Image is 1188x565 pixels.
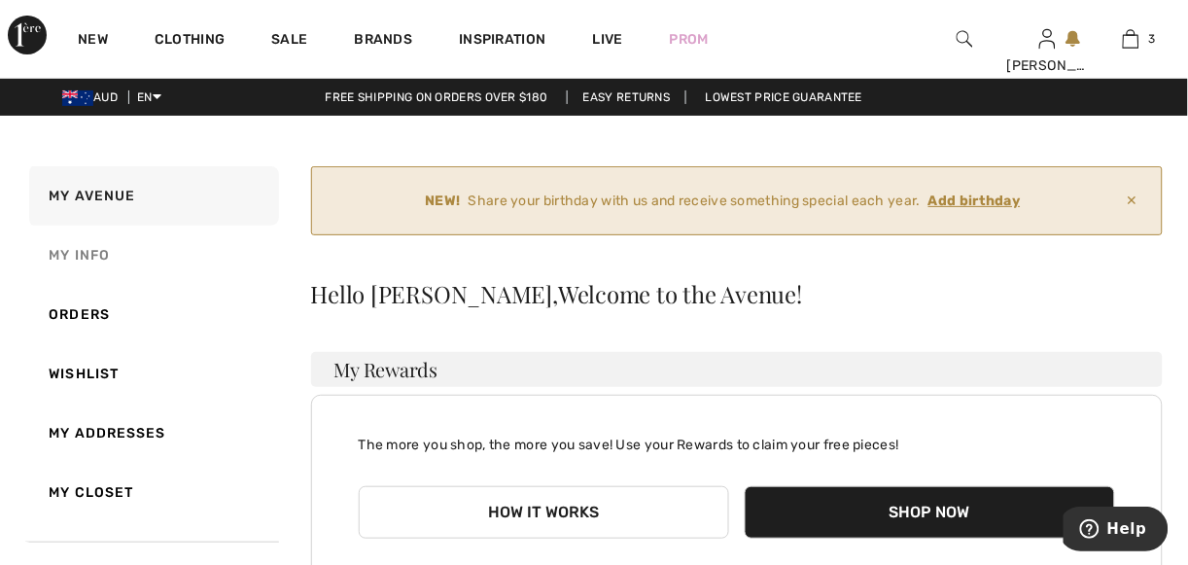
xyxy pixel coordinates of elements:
iframe: Opens a widget where you can find more information [1064,507,1169,555]
a: Sale [271,31,307,52]
a: New [78,31,108,52]
img: My Bag [1123,27,1139,51]
img: search the website [957,27,973,51]
a: My Info [25,226,279,285]
span: Inspiration [459,31,545,52]
div: [PERSON_NAME] [1007,55,1089,76]
span: ✕ [1119,183,1146,219]
span: My Avenue [49,188,135,204]
a: Prom [670,29,709,50]
a: Live [593,29,623,50]
a: 3 [1090,27,1171,51]
span: AUD [62,90,125,104]
a: My Addresses [25,404,279,463]
ins: Add birthday [928,193,1021,209]
a: Clothing [155,31,225,52]
div: Hello [PERSON_NAME], [311,282,1164,305]
strong: NEW! [425,191,460,211]
span: EN [137,90,161,104]
div: Share your birthday with us and receive something special each year. [328,191,1119,211]
a: Wishlist [25,344,279,404]
a: Sign In [1039,29,1056,48]
a: Orders [25,285,279,344]
a: Brands [355,31,413,52]
img: Australian Dollar [62,90,93,106]
a: Free shipping on orders over $180 [310,90,564,104]
span: 3 [1149,30,1156,48]
img: My Info [1039,27,1056,51]
a: Lowest Price Guarantee [690,90,879,104]
button: How it works [359,486,729,539]
img: 1ère Avenue [8,16,47,54]
p: The more you shop, the more you save! Use your Rewards to claim your free pieces! [359,419,1116,455]
h3: My Rewards [311,352,1164,387]
button: Shop Now [745,486,1115,539]
a: My Closet [25,463,279,522]
a: Easy Returns [567,90,687,104]
span: Welcome to the Avenue! [558,282,802,305]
